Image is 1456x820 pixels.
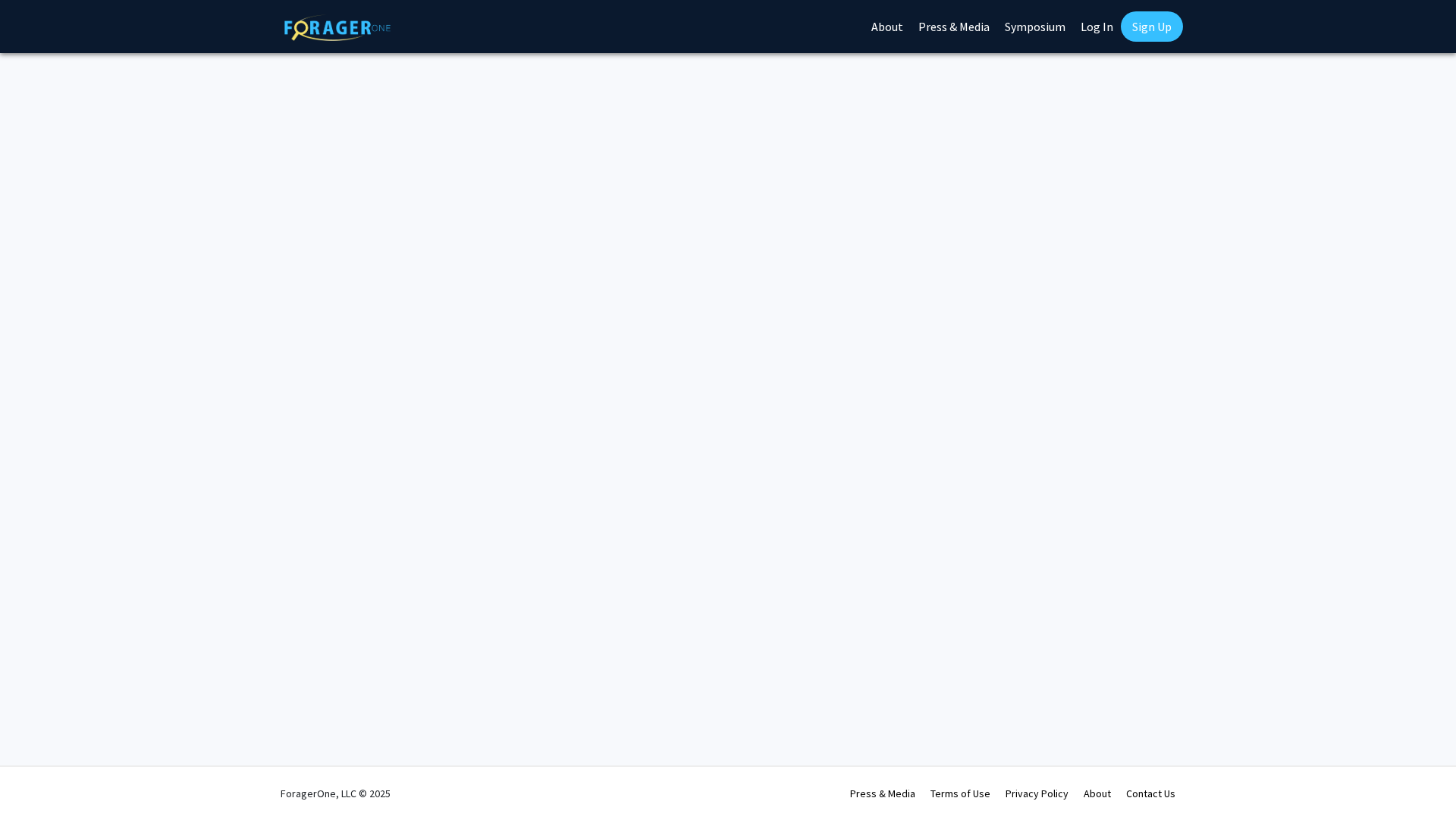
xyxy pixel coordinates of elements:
[930,787,990,800] a: Terms of Use
[1006,787,1068,800] a: Privacy Policy
[1126,787,1175,800] a: Contact Us
[281,767,391,820] div: ForagerOne, LLC © 2025
[284,14,391,41] img: ForagerOne Logo
[850,787,915,800] a: Press & Media
[1121,11,1183,42] a: Sign Up
[1084,787,1111,800] a: About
